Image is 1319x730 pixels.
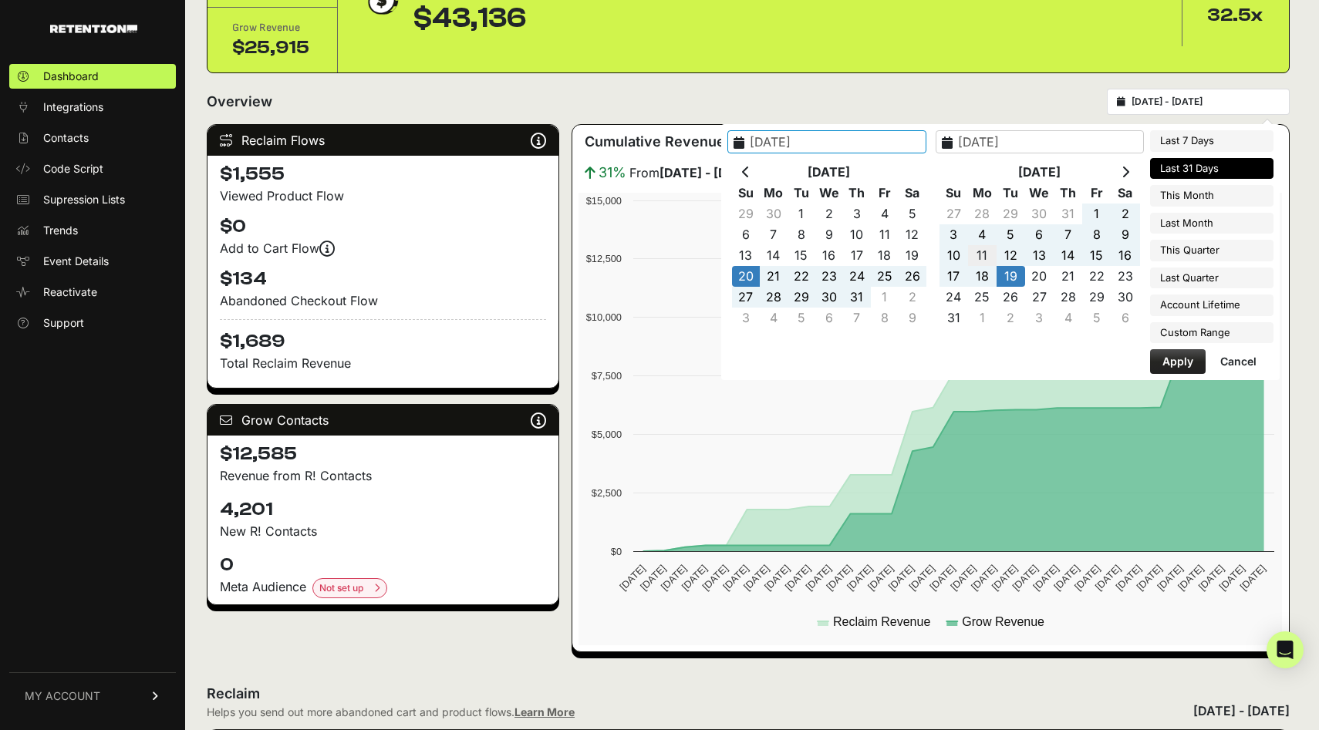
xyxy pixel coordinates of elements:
[1054,224,1082,245] td: 7
[997,224,1025,245] td: 5
[220,354,546,372] p: Total Reclaim Revenue
[760,308,788,328] td: 4
[899,308,926,328] td: 9
[788,183,815,204] th: Tu
[871,287,899,308] td: 1
[760,204,788,224] td: 30
[815,204,843,224] td: 2
[968,183,997,204] th: Mo
[1031,563,1061,593] text: [DATE]
[968,224,997,245] td: 4
[220,267,546,291] h4: $134
[1111,287,1139,308] td: 30
[1150,349,1206,374] button: Apply
[232,35,312,60] div: $25,915
[9,64,176,89] a: Dashboard
[585,131,725,153] h3: Cumulative Revenue
[732,204,760,224] td: 29
[207,125,558,156] div: Reclaim Flows
[1111,224,1139,245] td: 9
[843,204,871,224] td: 3
[907,563,937,593] text: [DATE]
[788,224,815,245] td: 8
[871,266,899,287] td: 25
[939,287,968,308] td: 24
[1093,563,1123,593] text: [DATE]
[207,405,558,436] div: Grow Contacts
[1025,287,1054,308] td: 27
[1207,3,1264,28] div: 32.5x
[43,284,97,300] span: Reactivate
[1150,267,1273,289] li: Last Quarter
[833,615,930,628] text: Reclaim Revenue
[968,308,997,328] td: 1
[220,442,546,466] h4: $12,585
[220,553,546,577] h4: 0
[1111,245,1139,266] td: 16
[732,308,760,328] td: 3
[1082,287,1111,308] td: 29
[899,245,926,266] td: 19
[783,563,813,593] text: [DATE]
[680,563,710,593] text: [DATE]
[586,195,622,207] text: $15,000
[1082,183,1111,204] th: Fr
[815,224,843,245] td: 9
[43,161,103,177] span: Code Script
[592,429,622,440] text: $5,000
[9,249,176,274] a: Event Details
[220,497,546,522] h4: 4,201
[220,214,546,239] h4: $0
[760,183,788,204] th: Mo
[843,224,871,245] td: 10
[760,245,788,266] td: 14
[43,130,89,146] span: Contacts
[968,204,997,224] td: 28
[1217,563,1247,593] text: [DATE]
[207,683,575,705] h2: Reclaim
[871,308,899,328] td: 8
[43,223,78,238] span: Trends
[1082,204,1111,224] td: 1
[1176,563,1206,593] text: [DATE]
[732,245,760,266] td: 13
[871,224,899,245] td: 11
[871,204,899,224] td: 4
[899,183,926,204] th: Sa
[1208,349,1269,374] button: Cancel
[1072,563,1102,593] text: [DATE]
[1025,183,1054,204] th: We
[760,162,899,183] th: [DATE]
[1111,308,1139,328] td: 6
[659,563,689,593] text: [DATE]
[220,187,546,205] div: Viewed Product Flow
[611,546,622,557] text: $0
[1025,245,1054,266] td: 13
[1150,294,1273,316] li: Account Lifetime
[788,287,815,308] td: 29
[815,266,843,287] td: 23
[586,253,622,264] text: $12,500
[1052,563,1082,593] text: [DATE]
[732,266,760,287] td: 20
[760,266,788,287] td: 21
[1193,701,1290,720] div: [DATE] - [DATE]
[732,287,760,308] td: 27
[1025,204,1054,224] td: 30
[700,563,730,593] text: [DATE]
[638,563,668,593] text: [DATE]
[207,705,575,720] div: Helps you send out more abandoned cart and product flows.
[939,204,968,224] td: 27
[9,126,176,150] a: Contacts
[1054,287,1082,308] td: 28
[1111,266,1139,287] td: 23
[9,311,176,335] a: Support
[788,204,815,224] td: 1
[43,315,84,331] span: Support
[871,245,899,266] td: 18
[969,563,999,593] text: [DATE]
[1155,563,1186,593] text: [DATE]
[741,563,771,593] text: [DATE]
[1054,266,1082,287] td: 21
[968,162,1112,183] th: [DATE]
